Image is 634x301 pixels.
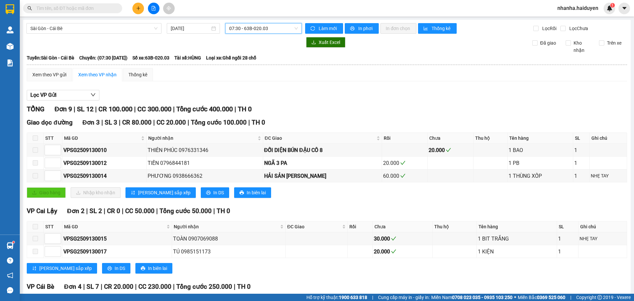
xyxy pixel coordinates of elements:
[32,266,37,271] span: sort-ascending
[27,90,99,100] button: Lọc VP Gửi
[391,249,396,254] span: check
[39,265,92,272] span: [PERSON_NAME] sắp xếp
[90,92,96,97] span: down
[148,3,159,14] button: file-add
[64,134,140,142] span: Mã GD
[350,26,356,31] span: printer
[573,133,590,144] th: SL
[604,39,624,47] span: Trên xe
[173,247,284,256] div: TÚ 0985151173
[27,263,97,274] button: sort-ascending[PERSON_NAME] sắp xếp
[6,4,14,14] img: logo-vxr
[64,283,82,290] span: Đơn 4
[104,207,105,215] span: |
[305,23,343,34] button: syncLàm mới
[132,54,169,61] span: Số xe: 63B-020.03
[432,25,451,32] span: Thống kê
[621,5,627,11] span: caret-down
[30,23,158,33] span: Sài Gòn - Cái Bè
[148,172,262,180] div: PHƯƠNG 0938666362
[135,283,137,290] span: |
[30,91,56,99] span: Lọc VP Gửi
[306,294,367,301] span: Hỗ trợ kỹ thuật:
[104,283,133,290] span: CR 20.000
[107,207,120,215] span: CR 0
[400,173,405,178] span: check
[176,283,232,290] span: Tổng cước 250.000
[537,295,565,300] strong: 0369 525 060
[131,190,135,196] span: sort-ascending
[125,187,196,198] button: sort-ascending[PERSON_NAME] sắp xếp
[382,133,428,144] th: Rồi
[63,247,171,256] div: VPSG2509130017
[518,294,565,301] span: Miền Bắc
[248,119,250,126] span: |
[63,172,145,180] div: VPSG2509130014
[380,23,416,34] button: In đơn chọn
[423,26,429,31] span: bar-chart
[115,265,125,272] span: In DS
[163,3,175,14] button: aim
[27,55,74,60] b: Tuyến: Sài Gòn - Cái Bè
[597,295,602,300] span: copyright
[611,3,614,8] span: 1
[579,221,627,232] th: Ghi chú
[101,283,102,290] span: |
[234,105,236,113] span: |
[206,190,211,196] span: printer
[36,5,114,12] input: Tìm tên, số ĐT hoặc mã đơn
[552,4,604,12] span: nhanha.haiduyen
[32,71,66,78] div: Xem theo VP gửi
[607,5,613,11] img: icon-new-feature
[27,207,57,215] span: VP Cai Lậy
[27,6,32,11] span: search
[148,134,256,142] span: Người nhận
[557,221,579,232] th: SL
[478,247,556,256] div: 1 KIỆN
[128,71,147,78] div: Thống kê
[252,119,265,126] span: TH 0
[62,157,147,169] td: VPSG2509130012
[27,119,73,126] span: Giao dọc đường
[13,241,15,243] sup: 1
[558,247,577,256] div: 1
[62,245,172,258] td: VPSG2509130017
[339,295,367,300] strong: 1900 633 818
[148,265,167,272] span: In biên lai
[264,146,381,154] div: ĐỐI DIỆN BÚN ĐẬU CÔ 8
[509,146,572,154] div: 1 BAO
[86,207,88,215] span: |
[509,172,572,180] div: 1 THÙNG XỐP
[514,296,516,299] span: ⚪️
[540,25,557,32] span: Lọc Rồi
[159,207,212,215] span: Tổng cước 50.000
[474,133,508,144] th: Thu hộ
[27,187,66,198] button: uploadGiao hàng
[229,23,298,33] span: 07:30 - 63B-020.03
[7,26,14,33] img: warehouse-icon
[264,159,381,167] div: NGÃ 3 PA
[44,133,62,144] th: STT
[151,6,156,11] span: file-add
[574,159,588,167] div: 1
[62,232,172,245] td: VPSG2509130015
[538,39,559,47] span: Đã giao
[71,187,121,198] button: downloadNhập kho nhận
[148,159,262,167] div: TIẾN 0796844181
[141,266,145,271] span: printer
[234,187,271,198] button: printerIn biên lai
[574,172,588,180] div: 1
[77,105,93,113] span: SL 12
[558,235,577,243] div: 1
[153,119,155,126] span: |
[63,235,171,243] div: VPSG2509130015
[348,221,373,232] th: Rồi
[176,105,233,113] span: Tổng cước 400.000
[7,272,13,279] span: notification
[400,160,405,166] span: check
[418,23,457,34] button: bar-chartThống kê
[102,263,130,274] button: printerIn DS
[107,266,112,271] span: printer
[446,147,451,153] span: check
[191,119,247,126] span: Tổng cước 100.000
